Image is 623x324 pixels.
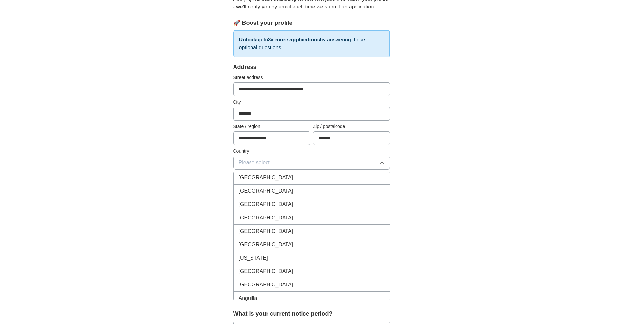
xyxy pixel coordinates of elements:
strong: Unlock [239,37,256,42]
span: [GEOGRAPHIC_DATA] [239,174,293,182]
label: What is your current notice period? [233,309,390,318]
p: up to by answering these optional questions [233,30,390,57]
div: 🚀 Boost your profile [233,19,390,27]
span: [GEOGRAPHIC_DATA] [239,201,293,208]
div: Address [233,63,390,72]
label: Country [233,148,390,154]
span: [GEOGRAPHIC_DATA] [239,187,293,195]
span: [GEOGRAPHIC_DATA] [239,227,293,235]
span: Anguilla [239,294,257,302]
span: [US_STATE] [239,254,268,262]
strong: 3x more applications [268,37,320,42]
label: City [233,99,390,105]
label: Zip / postalcode [313,123,390,130]
label: State / region [233,123,310,130]
label: Street address [233,74,390,81]
span: [GEOGRAPHIC_DATA] [239,267,293,275]
span: Please select... [239,159,274,167]
button: Please select... [233,156,390,170]
span: [GEOGRAPHIC_DATA] [239,241,293,249]
span: [GEOGRAPHIC_DATA] [239,281,293,289]
span: [GEOGRAPHIC_DATA] [239,214,293,222]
